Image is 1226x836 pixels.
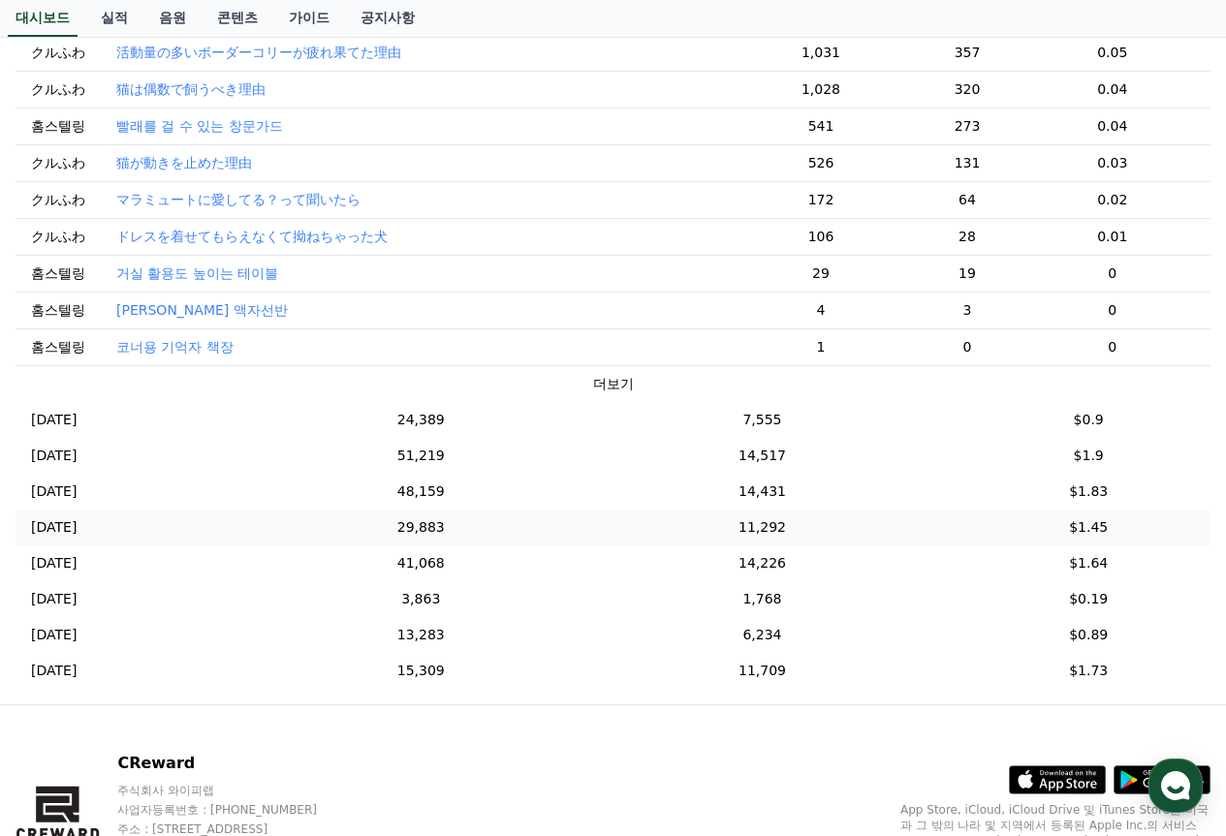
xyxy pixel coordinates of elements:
[1014,108,1210,144] td: 0.04
[1014,34,1210,71] td: 0.05
[284,438,558,474] td: 51,219
[284,653,558,689] td: 15,309
[593,374,634,394] button: 더보기
[1014,255,1210,292] td: 0
[61,643,73,659] span: 홈
[284,545,558,581] td: 41,068
[966,581,1210,617] td: $0.19
[116,300,288,320] button: [PERSON_NAME] 액자선반
[721,181,920,218] td: 172
[177,644,201,660] span: 대화
[966,545,1210,581] td: $1.64
[16,181,101,218] td: クルふわ
[1014,144,1210,181] td: 0.03
[16,328,101,365] td: 홈스텔링
[116,43,401,62] button: 活動量の多いボーダーコリーが疲れ果てた理由
[16,71,101,108] td: クルふわ
[966,474,1210,510] td: $1.83
[16,144,101,181] td: クルふわ
[116,227,388,246] button: ドレスを着せてもらえなくて拗ねちゃった犬
[284,510,558,545] td: 29,883
[921,108,1015,144] td: 273
[721,34,920,71] td: 1,031
[31,517,77,538] p: [DATE]
[116,337,234,356] button: 코너용 기억자 책장
[558,653,967,689] td: 11,709
[116,263,278,283] button: 거실 활용도 높이는 테이블
[284,617,558,653] td: 13,283
[31,661,77,681] p: [DATE]
[558,438,967,474] td: 14,517
[116,116,283,136] button: 빨래를 걸 수 있는 창문가드
[558,402,967,438] td: 7,555
[16,34,101,71] td: クルふわ
[721,292,920,328] td: 4
[31,553,77,573] p: [DATE]
[921,218,1015,255] td: 28
[31,589,77,609] p: [DATE]
[284,402,558,438] td: 24,389
[921,328,1015,365] td: 0
[117,752,354,775] p: CReward
[558,617,967,653] td: 6,234
[299,643,323,659] span: 설정
[1014,328,1210,365] td: 0
[721,108,920,144] td: 541
[16,108,101,144] td: 홈스텔링
[721,71,920,108] td: 1,028
[721,328,920,365] td: 1
[966,402,1210,438] td: $0.9
[721,218,920,255] td: 106
[117,783,354,798] p: 주식회사 와이피랩
[116,153,252,172] button: 猫が動きを止めた理由
[1014,218,1210,255] td: 0.01
[1014,181,1210,218] td: 0.02
[721,144,920,181] td: 526
[966,510,1210,545] td: $1.45
[921,181,1015,218] td: 64
[31,481,77,502] p: [DATE]
[284,581,558,617] td: 3,863
[16,218,101,255] td: クルふわ
[558,510,967,545] td: 11,292
[558,581,967,617] td: 1,768
[116,79,266,99] button: 猫は偶数で飼うべき理由
[31,410,77,430] p: [DATE]
[16,255,101,292] td: 홈스텔링
[558,545,967,581] td: 14,226
[721,255,920,292] td: 29
[921,144,1015,181] td: 131
[31,446,77,466] p: [DATE]
[117,802,354,818] p: 사업자등록번호 : [PHONE_NUMBER]
[6,614,128,663] a: 홈
[1014,71,1210,108] td: 0.04
[284,474,558,510] td: 48,159
[128,614,250,663] a: 대화
[921,292,1015,328] td: 3
[1014,292,1210,328] td: 0
[116,190,361,209] button: マラミュートに愛してる？って聞いたら
[966,617,1210,653] td: $0.89
[921,255,1015,292] td: 19
[921,71,1015,108] td: 320
[921,34,1015,71] td: 357
[966,438,1210,474] td: $1.9
[966,653,1210,689] td: $1.73
[558,474,967,510] td: 14,431
[250,614,372,663] a: 설정
[16,292,101,328] td: 홈스텔링
[31,625,77,645] p: [DATE]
